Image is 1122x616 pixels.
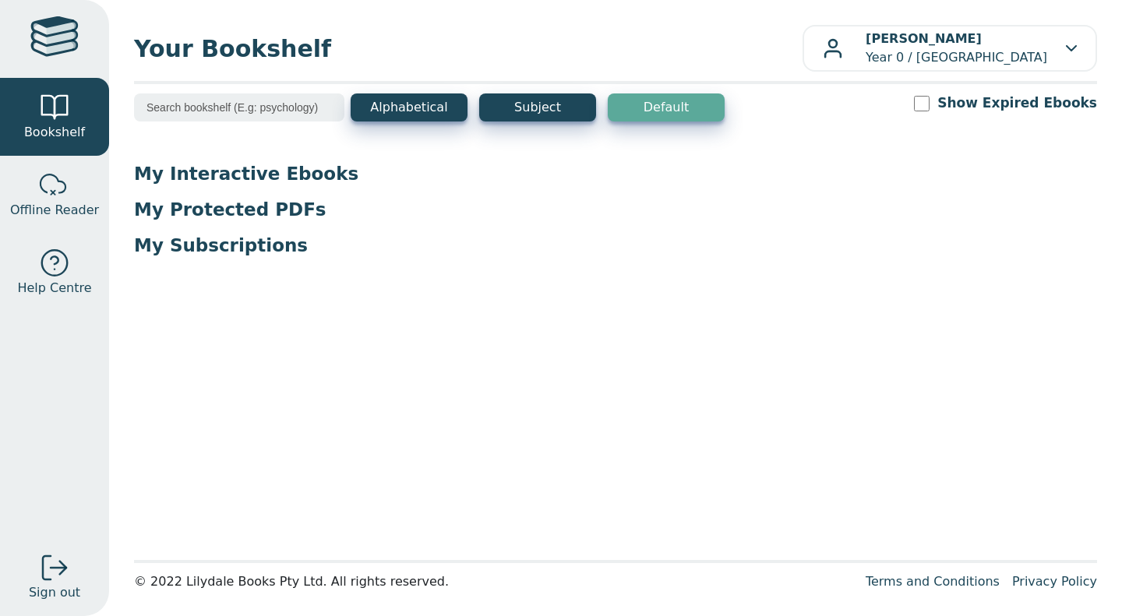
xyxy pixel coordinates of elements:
[866,31,982,46] b: [PERSON_NAME]
[134,198,1097,221] p: My Protected PDFs
[351,93,467,121] button: Alphabetical
[937,93,1097,113] label: Show Expired Ebooks
[803,25,1097,72] button: [PERSON_NAME]Year 0 / [GEOGRAPHIC_DATA]
[1012,574,1097,589] a: Privacy Policy
[866,30,1047,67] p: Year 0 / [GEOGRAPHIC_DATA]
[479,93,596,121] button: Subject
[17,279,91,297] span: Help Centre
[134,162,1097,185] p: My Interactive Ebooks
[10,201,99,220] span: Offline Reader
[608,93,725,121] button: Default
[134,234,1097,257] p: My Subscriptions
[866,574,1000,589] a: Terms and Conditions
[29,583,80,602] span: Sign out
[134,31,803,66] span: Your Bookshelf
[134,93,344,121] input: Search bookshelf (E.g: psychology)
[134,572,853,591] div: © 2022 Lilydale Books Pty Ltd. All rights reserved.
[24,123,85,142] span: Bookshelf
